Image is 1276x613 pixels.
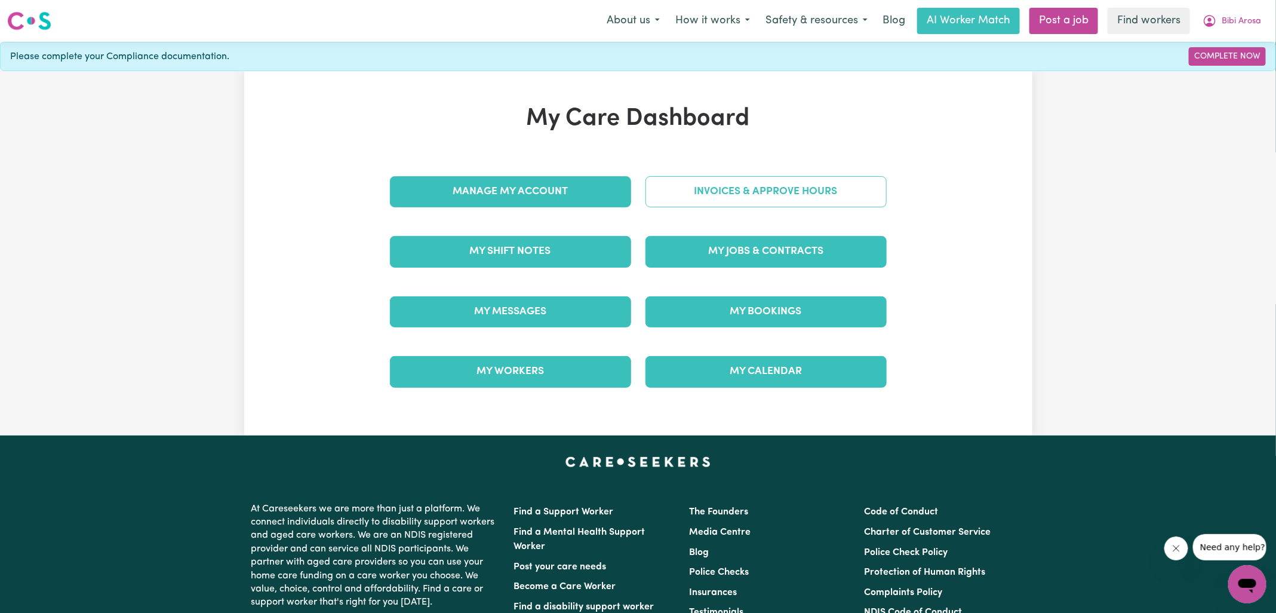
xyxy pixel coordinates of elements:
a: Careseekers home page [565,457,711,467]
a: Protection of Human Rights [864,568,985,577]
a: Manage My Account [390,176,631,207]
button: Safety & resources [758,8,875,33]
a: Careseekers logo [7,7,51,35]
h1: My Care Dashboard [383,105,894,133]
a: Insurances [689,588,737,597]
a: Code of Conduct [864,507,938,517]
span: Please complete your Compliance documentation. [10,50,229,64]
a: Find a Mental Health Support Worker [514,528,645,551]
iframe: Message from company [1193,534,1266,560]
a: My Shift Notes [390,236,631,267]
a: My Workers [390,356,631,387]
button: My Account [1195,8,1269,33]
a: Post your care needs [514,562,607,572]
a: Complete Now [1189,47,1266,66]
button: About us [599,8,668,33]
a: Find a disability support worker [514,602,654,612]
span: Bibi Arosa [1222,15,1261,28]
a: Charter of Customer Service [864,528,991,537]
a: My Jobs & Contracts [645,236,887,267]
a: Find a Support Worker [514,507,614,517]
a: AI Worker Match [917,8,1020,34]
a: Find workers [1108,8,1190,34]
a: My Bookings [645,296,887,327]
a: Blog [689,548,709,557]
a: My Messages [390,296,631,327]
a: Complaints Policy [864,588,942,597]
a: Blog [875,8,912,34]
a: Post a job [1029,8,1098,34]
a: The Founders [689,507,748,517]
button: How it works [668,8,758,33]
a: Police Checks [689,568,749,577]
a: Become a Care Worker [514,582,616,591]
a: My Calendar [645,356,887,387]
a: Media Centre [689,528,751,537]
a: Police Check Policy [864,548,948,557]
iframe: Button to launch messaging window [1228,565,1266,603]
a: Invoices & Approve Hours [645,176,887,207]
iframe: Close message [1164,537,1188,560]
img: Careseekers logo [7,10,51,32]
